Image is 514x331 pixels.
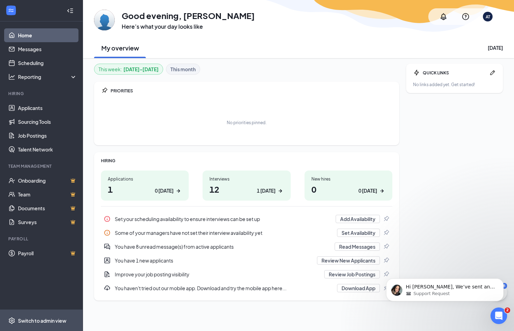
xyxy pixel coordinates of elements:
a: InfoSome of your managers have not set their interview availability yetSet AvailabilityPin [101,226,392,240]
div: This week : [99,65,159,73]
div: Payroll [8,236,76,242]
button: Review New Applicants [317,256,380,265]
a: UserEntityYou have 1 new applicantsReview New ApplicantsPin [101,254,392,267]
div: Hiring [8,91,76,96]
div: You have 8 unread message(s) from active applicants [115,243,330,250]
svg: QuestionInfo [461,12,470,21]
h1: 1 [108,183,182,195]
a: DocumentAddImprove your job posting visibilityReview Job PostingsPin [101,267,392,281]
a: DoubleChatActiveYou have 8 unread message(s) from active applicantsRead MessagesPin [101,240,392,254]
div: Applications [108,176,182,182]
div: No links added yet. Get started! [413,82,496,88]
a: Home [18,28,77,42]
h1: 12 [209,183,283,195]
svg: ArrowRight [175,187,182,194]
a: Job Postings [18,129,77,142]
a: Messages [18,42,77,56]
div: Switch to admin view [18,317,66,324]
button: Add Availability [336,215,380,223]
b: [DATE] - [DATE] [123,65,159,73]
svg: Pin [383,215,390,222]
svg: Pen [489,69,496,76]
button: Read Messages [335,242,380,251]
svg: Bolt [413,69,420,76]
div: 0 [DATE] [358,187,377,194]
a: Applicants [18,101,77,115]
h1: Good evening, [PERSON_NAME] [122,10,255,21]
div: Set your scheduling availability to ensure interviews can be set up [115,215,331,222]
a: New hires00 [DATE]ArrowRight [305,171,392,201]
svg: Pin [383,257,390,264]
div: You haven't tried out our mobile app. Download and try the mobile app here... [115,285,333,292]
a: TeamCrown [18,187,77,201]
button: Set Availability [337,229,380,237]
a: SurveysCrown [18,215,77,229]
div: HIRING [101,158,392,164]
h3: Here’s what your day looks like [122,23,255,30]
svg: Download [104,285,111,292]
div: 0 [DATE] [155,187,174,194]
div: [DATE] [488,44,503,51]
a: Scheduling [18,56,77,70]
div: AT [486,14,490,20]
iframe: Intercom live chat [490,307,507,324]
span: Hi [PERSON_NAME], We’ve sent an order form to your email. Please review and sign it as soon as yo... [30,20,119,156]
a: DownloadYou haven't tried out our mobile app. Download and try the mobile app here...Download AppPin [101,281,392,295]
div: Set your scheduling availability to ensure interviews can be set up [101,212,392,226]
img: Ashley Toledo [94,10,115,30]
div: New hires [311,176,385,182]
div: QUICK LINKS [423,70,486,76]
a: Interviews121 [DATE]ArrowRight [203,171,290,201]
div: 1 [DATE] [257,187,275,194]
svg: DocumentAdd [104,271,111,278]
svg: Notifications [439,12,448,21]
svg: Info [104,215,111,222]
div: Some of your managers have not set their interview availability yet [115,229,333,236]
svg: Pin [101,87,108,94]
a: OnboardingCrown [18,174,77,187]
svg: DoubleChatActive [104,243,111,250]
span: 2 [505,307,510,313]
div: Team Management [8,163,76,169]
div: Improve your job posting visibility [115,271,320,278]
svg: WorkstreamLogo [8,7,15,14]
div: No priorities pinned. [227,120,267,126]
svg: Analysis [8,73,15,80]
div: Reporting [18,73,77,80]
svg: UserEntity [104,257,111,264]
div: PRIORITIES [111,88,392,94]
svg: ArrowRight [379,187,385,194]
svg: Pin [383,243,390,250]
button: Review Job Postings [324,270,380,278]
div: You have 1 new applicants [101,254,392,267]
svg: Settings [8,317,15,324]
svg: Info [104,229,111,236]
iframe: Intercom notifications message [376,264,514,312]
div: Improve your job posting visibility [101,267,392,281]
a: Talent Network [18,142,77,156]
svg: Collapse [67,7,74,14]
div: You haven't tried out our mobile app. Download and try the mobile app here... [101,281,392,295]
a: Applications10 [DATE]ArrowRight [101,171,189,201]
div: You have 1 new applicants [115,257,313,264]
div: Some of your managers have not set their interview availability yet [101,226,392,240]
a: Sourcing Tools [18,115,77,129]
a: PayrollCrown [18,246,77,260]
div: Interviews [209,176,283,182]
a: DocumentsCrown [18,201,77,215]
button: Download App [337,284,380,292]
svg: ArrowRight [277,187,284,194]
div: You have 8 unread message(s) from active applicants [101,240,392,254]
a: InfoSet your scheduling availability to ensure interviews can be set upAdd AvailabilityPin [101,212,392,226]
span: Support Request [38,27,74,33]
svg: Pin [383,229,390,236]
h2: My overview [101,44,139,52]
h1: 0 [311,183,385,195]
b: This month [170,65,196,73]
